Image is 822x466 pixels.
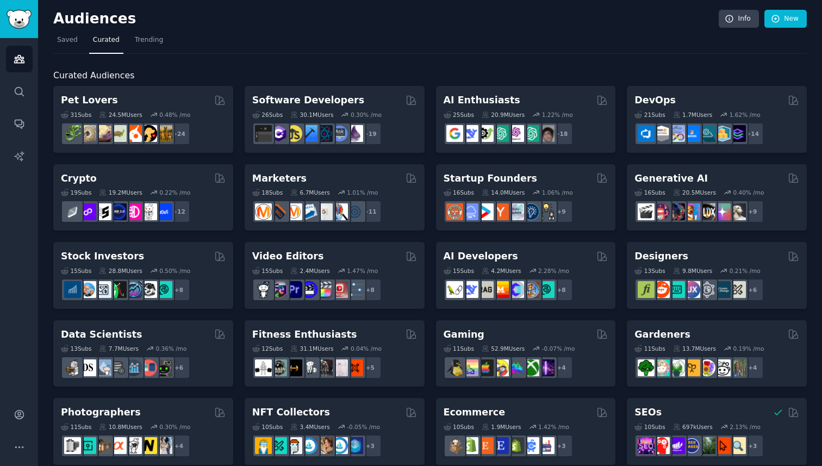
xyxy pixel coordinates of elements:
[285,359,302,376] img: workout
[159,267,190,275] div: 0.50 % /mo
[140,437,157,454] img: Nikon
[444,172,537,185] h2: Startup Founders
[492,281,509,298] img: MistralAI
[255,203,272,220] img: content_marketing
[634,423,665,431] div: 10 Sub s
[719,10,759,28] a: Info
[290,111,333,119] div: 30.1M Users
[95,203,111,220] img: ethstaker
[285,125,302,142] img: learnjavascript
[638,203,655,220] img: aivideo
[683,437,700,454] img: SEO_cases
[634,345,665,352] div: 11 Sub s
[167,278,190,301] div: + 8
[285,281,302,298] img: premiere
[522,281,539,298] img: llmops
[492,437,509,454] img: EtsySellers
[638,359,655,376] img: vegetablegardening
[359,434,382,457] div: + 3
[634,328,690,341] h2: Gardeners
[444,250,518,263] h2: AI Developers
[477,359,494,376] img: macgaming
[699,359,715,376] img: flowers
[359,356,382,379] div: + 5
[255,359,272,376] img: GYM
[462,281,478,298] img: DeepSeek
[482,189,525,196] div: 14.0M Users
[550,200,573,223] div: + 9
[522,359,539,376] img: XboxGamers
[316,281,333,298] img: finalcutpro
[477,125,494,142] img: AItoolsCatalog
[673,267,713,275] div: 9.8M Users
[285,437,302,454] img: NFTmarket
[492,359,509,376] img: GamerPals
[61,172,97,185] h2: Crypto
[155,281,172,298] img: technicalanalysis
[290,189,330,196] div: 6.7M Users
[110,125,127,142] img: turtle
[462,203,478,220] img: SaaS
[346,281,363,298] img: postproduction
[316,203,333,220] img: googleads
[507,125,524,142] img: OpenAIDev
[741,122,764,145] div: + 14
[255,125,272,142] img: software
[638,125,655,142] img: azuredevops
[135,35,163,45] span: Trending
[79,437,96,454] img: streetphotography
[252,345,283,352] div: 12 Sub s
[346,125,363,142] img: elixir
[156,345,187,352] div: 0.36 % /mo
[492,203,509,220] img: ycombinator
[522,125,539,142] img: chatgpt_prompts_
[125,359,142,376] img: analytics
[64,281,81,298] img: dividends
[714,359,731,376] img: UrbanGardening
[538,423,569,431] div: 1.42 % /mo
[730,423,761,431] div: 2.13 % /mo
[446,125,463,142] img: GoogleGeminiAI
[64,437,81,454] img: analog
[522,437,539,454] img: ecommercemarketing
[729,281,746,298] img: UX_Design
[730,111,761,119] div: 1.62 % /mo
[53,10,719,28] h2: Audiences
[699,203,715,220] img: FluxAI
[252,172,307,185] h2: Marketers
[131,32,167,54] a: Trending
[61,111,91,119] div: 31 Sub s
[507,203,524,220] img: indiehackers
[634,189,665,196] div: 16 Sub s
[125,281,142,298] img: StocksAndTrading
[673,423,713,431] div: 697k Users
[351,345,382,352] div: 0.04 % /mo
[359,278,382,301] div: + 8
[167,356,190,379] div: + 6
[446,203,463,220] img: EntrepreneurRideAlong
[444,345,474,352] div: 11 Sub s
[653,437,670,454] img: TechSEO
[159,423,190,431] div: 0.30 % /mo
[462,359,478,376] img: CozyGamers
[93,35,120,45] span: Curated
[673,345,716,352] div: 13.7M Users
[446,359,463,376] img: linux_gaming
[99,345,139,352] div: 7.7M Users
[668,359,685,376] img: SavageGarden
[167,122,190,145] div: + 24
[444,111,474,119] div: 25 Sub s
[252,423,283,431] div: 10 Sub s
[95,359,111,376] img: statistics
[347,189,378,196] div: 1.01 % /mo
[7,10,32,29] img: GummySearch logo
[444,328,484,341] h2: Gaming
[252,111,283,119] div: 26 Sub s
[167,434,190,457] div: + 4
[252,94,364,107] h2: Software Developers
[79,359,96,376] img: datascience
[462,125,478,142] img: DeepSeek
[638,437,655,454] img: SEO_Digital_Marketing
[252,267,283,275] div: 15 Sub s
[542,111,573,119] div: 1.22 % /mo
